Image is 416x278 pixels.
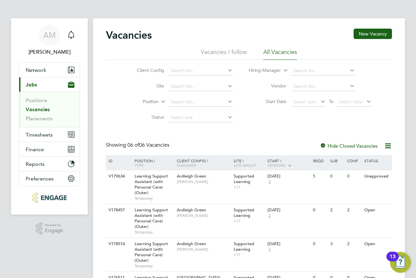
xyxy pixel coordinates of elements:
span: 06 of [127,142,139,148]
span: To [327,97,335,106]
div: Client Config / [175,155,232,171]
button: Network [19,63,80,77]
div: Open [363,204,391,216]
div: 2 [345,238,362,250]
span: AM [43,31,56,39]
span: 2 [267,213,272,218]
button: Preferences [19,171,80,186]
span: Learning Support Assistant (with Personal Care) (Outer) [135,241,168,263]
div: Position / [130,155,175,171]
a: Go to home page [19,192,80,203]
button: New Vacancy [354,29,392,39]
span: Preferences [26,176,54,182]
div: 13 [390,257,396,265]
span: Manager [177,163,196,168]
span: Temporary [135,196,174,201]
nav: Main navigation [11,18,88,215]
input: Search for... [291,66,355,75]
label: Start Date [249,99,286,104]
span: [PERSON_NAME] [177,247,230,252]
div: 2 [345,204,362,216]
div: Status [363,155,391,166]
label: Hiring Manager [243,67,281,74]
div: Reqd [311,155,328,166]
label: Position [121,99,159,105]
a: AM[PERSON_NAME] [19,25,80,56]
input: Search for... [169,98,233,107]
input: Search for... [169,82,233,91]
label: Vendor [249,83,286,89]
span: Reports [26,161,45,167]
span: Ardleigh Green [177,173,206,179]
span: Select date [293,99,317,105]
div: Unapproved [363,170,391,182]
div: Start / [266,155,311,171]
div: [DATE] [267,174,310,179]
span: Site Group [234,163,256,168]
div: 0 [311,238,328,250]
li: All Vacancies [263,48,297,60]
span: 117 [234,252,265,258]
input: Select one [169,113,233,122]
div: 2 [329,204,345,216]
span: 117 [234,185,265,190]
label: Site [127,83,164,89]
div: ID [107,155,130,166]
div: 3 [329,238,345,250]
a: Placements [26,115,53,122]
span: Andrew Murphy [19,48,80,56]
span: Vendors [267,163,286,168]
span: Powered by [45,222,63,228]
span: Engage [45,228,63,233]
label: Hide Closed Vacancies [320,143,378,149]
img: axcis-logo-retina.png [32,192,67,203]
span: 117 [234,218,265,224]
button: Open Resource Center, 13 new notifications [390,252,411,273]
span: Timesheets [26,132,53,138]
span: Jobs [26,82,37,88]
div: Open [363,238,391,250]
div: V179634 [107,170,130,182]
span: Supported Learning [234,241,254,252]
div: [DATE] [267,207,310,213]
div: Conf [345,155,362,166]
span: Type [135,163,144,168]
div: Showing [106,142,171,149]
div: V178514 [107,238,130,250]
button: Timesheets [19,127,80,142]
span: Learning Support Assistant (with Personal Care) (Outer) [135,207,168,229]
span: 2 [267,179,272,185]
button: Reports [19,157,80,171]
div: Sub [329,155,345,166]
a: Positions [26,97,47,103]
input: Search for... [169,66,233,75]
input: Search for... [291,82,355,91]
label: Status [127,114,164,120]
span: 06 Vacancies [127,142,169,148]
span: Supported Learning [234,173,254,184]
h2: Vacancies [106,29,152,42]
span: Network [26,67,46,73]
button: Jobs [19,77,80,92]
li: Vacancies I follow [201,48,247,60]
div: Jobs [19,92,80,127]
span: [PERSON_NAME] [177,179,230,184]
label: Client Config [127,67,164,73]
span: Temporary [135,230,174,235]
span: Ardleigh Green [177,207,206,213]
div: Site / [232,155,266,171]
span: Ardleigh Green [177,241,206,246]
div: 0 [345,170,362,182]
span: [PERSON_NAME] [177,213,230,218]
div: [DATE] [267,241,310,247]
span: Supported Learning [234,207,254,218]
div: 0 [329,170,345,182]
span: Temporary [135,263,174,269]
div: 0 [311,204,328,216]
span: Select date [339,99,362,105]
button: Finance [19,142,80,156]
span: Finance [26,146,44,152]
span: Learning Support Assistant (with Personal Care) (Outer) [135,173,168,195]
div: V178457 [107,204,130,216]
span: 2 [267,247,272,252]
